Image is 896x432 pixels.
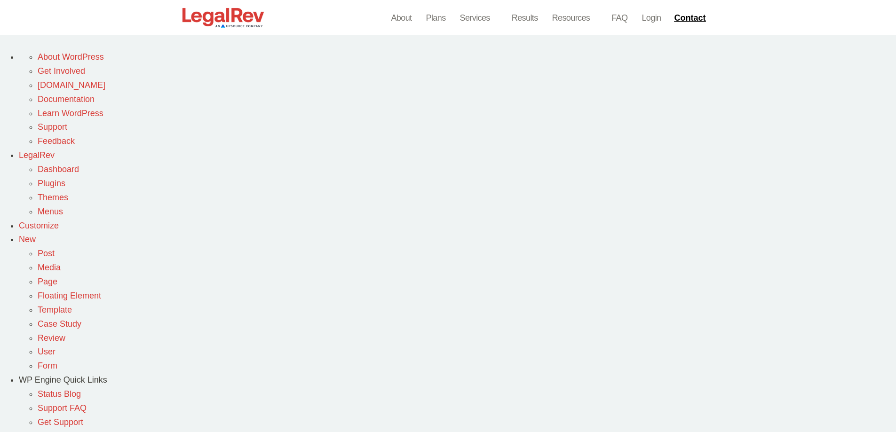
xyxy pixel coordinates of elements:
[19,50,896,79] ul: About WordPress
[19,247,896,373] ul: New
[391,11,661,24] nav: Menu
[38,403,87,413] a: Support FAQ
[38,109,103,118] a: Learn WordPress
[38,389,81,399] a: Status Blog
[38,52,104,62] a: About WordPress
[38,165,79,174] a: Dashboard
[19,221,59,230] a: Customize
[19,150,55,160] a: LegalRev
[38,417,83,427] a: Get Support
[38,333,65,343] a: Review
[19,373,896,387] div: WP Engine Quick Links
[38,319,81,329] a: Case Study
[460,11,498,24] a: Services
[38,80,105,90] a: [DOMAIN_NAME]
[38,305,72,314] a: Template
[38,361,57,370] a: Form
[38,66,85,76] a: Get Involved
[38,207,63,216] a: Menus
[391,11,412,24] a: About
[38,136,75,146] a: Feedback
[38,249,55,258] a: Post
[670,10,712,25] a: Contact
[38,347,56,356] a: User
[19,191,896,219] ul: LegalRev
[674,14,706,22] span: Contact
[38,277,57,286] a: Page
[19,79,896,149] ul: About WordPress
[642,11,661,24] a: Login
[19,163,896,191] ul: LegalRev
[38,94,95,104] a: Documentation
[19,235,36,244] span: New
[426,11,446,24] a: Plans
[38,122,67,132] a: Support
[552,11,598,24] a: Resources
[38,291,101,300] a: Floating Element
[611,11,627,24] a: FAQ
[38,193,68,202] a: Themes
[38,179,65,188] a: Plugins
[512,11,538,24] a: Results
[38,263,61,272] a: Media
